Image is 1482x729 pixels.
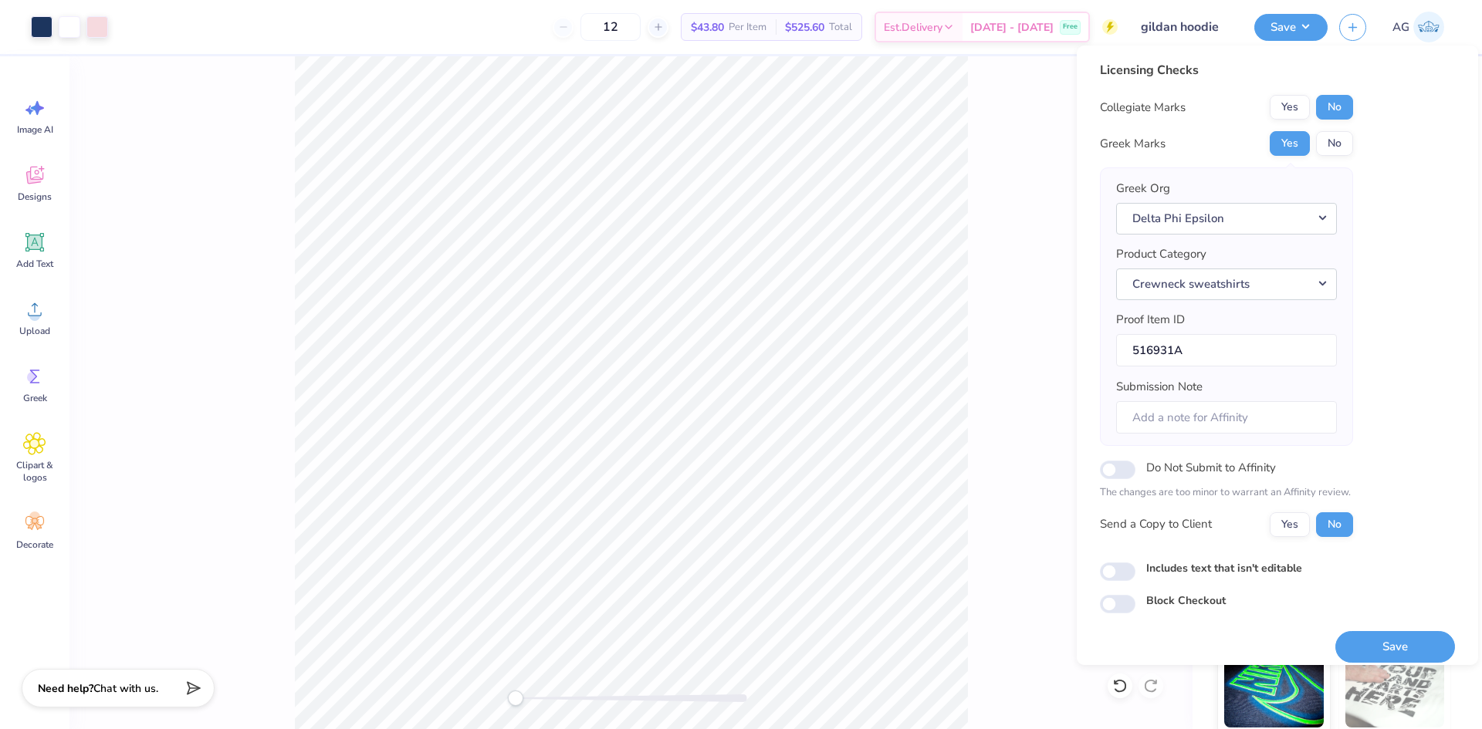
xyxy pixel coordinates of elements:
input: Untitled Design [1129,12,1243,42]
span: Per Item [729,19,766,35]
span: [DATE] - [DATE] [970,19,1054,35]
span: $525.60 [785,19,824,35]
span: Upload [19,325,50,337]
span: Chat with us. [93,681,158,696]
button: Crewneck sweatshirts [1116,268,1337,300]
button: Save [1335,631,1455,663]
img: Water based Ink [1345,650,1445,727]
a: AG [1386,12,1451,42]
span: Designs [18,191,52,203]
p: The changes are too minor to warrant an Affinity review. [1100,485,1353,501]
label: Submission Note [1116,378,1203,396]
span: Greek [23,392,47,404]
span: Add Text [16,258,53,270]
span: $43.80 [691,19,724,35]
label: Proof Item ID [1116,311,1185,329]
label: Greek Org [1116,180,1170,197]
button: No [1316,512,1353,537]
span: AG [1392,19,1409,36]
button: Yes [1270,131,1310,156]
div: Greek Marks [1100,135,1166,153]
button: No [1316,95,1353,120]
strong: Need help? [38,681,93,696]
label: Includes text that isn't editable [1146,560,1302,576]
img: Aljosh Eyron Garcia [1413,12,1444,42]
button: Delta Phi Epsilon [1116,203,1337,235]
span: Free [1063,22,1078,32]
div: Collegiate Marks [1100,99,1186,116]
div: Send a Copy to Client [1100,515,1212,533]
span: Total [829,19,852,35]
button: Yes [1270,512,1310,537]
button: Save [1254,14,1328,41]
button: Yes [1270,95,1310,120]
input: Add a note for Affinity [1116,401,1337,434]
button: No [1316,131,1353,156]
div: Accessibility label [508,690,523,706]
label: Block Checkout [1146,592,1226,609]
div: Licensing Checks [1100,61,1353,79]
label: Product Category [1116,245,1206,263]
img: Glow in the Dark Ink [1224,650,1324,727]
span: Image AI [17,123,53,136]
span: Clipart & logos [9,459,60,484]
span: Est. Delivery [884,19,942,35]
span: Decorate [16,538,53,551]
input: – – [580,13,641,41]
label: Do Not Submit to Affinity [1146,457,1276,478]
